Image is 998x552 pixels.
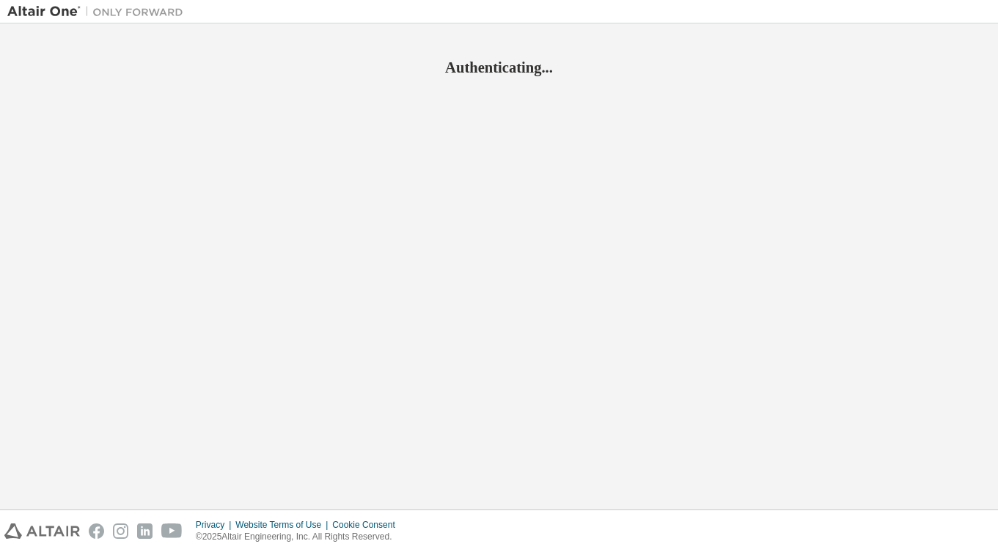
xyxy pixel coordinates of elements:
img: youtube.svg [161,523,183,539]
h2: Authenticating... [7,58,991,77]
div: Cookie Consent [332,519,403,531]
img: instagram.svg [113,523,128,539]
img: linkedin.svg [137,523,153,539]
div: Privacy [196,519,235,531]
p: © 2025 Altair Engineering, Inc. All Rights Reserved. [196,531,404,543]
img: Altair One [7,4,191,19]
img: facebook.svg [89,523,104,539]
div: Website Terms of Use [235,519,332,531]
img: altair_logo.svg [4,523,80,539]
